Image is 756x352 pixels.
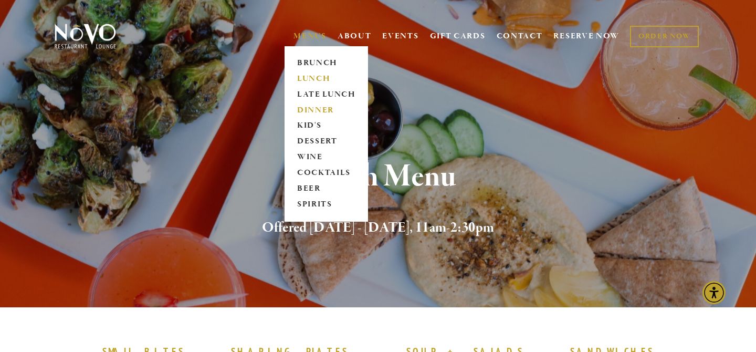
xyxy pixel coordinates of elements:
[293,150,359,165] a: WINE
[52,23,118,49] img: Novo Restaurant &amp; Lounge
[293,134,359,150] a: DESSERT
[630,26,699,47] a: ORDER NOW
[293,102,359,118] a: DINNER
[72,217,684,239] h2: Offered [DATE] - [DATE], 11am-2:30pm
[72,160,684,194] h1: Lunch Menu
[293,71,359,87] a: LUNCH
[553,26,619,46] a: RESERVE NOW
[293,165,359,181] a: COCKTAILS
[293,31,327,42] a: MENUS
[293,118,359,134] a: KID'S
[497,26,543,46] a: CONTACT
[382,31,418,42] a: EVENTS
[338,31,372,42] a: ABOUT
[702,281,726,304] div: Accessibility Menu
[293,87,359,102] a: LATE LUNCH
[293,197,359,213] a: SPIRITS
[293,181,359,197] a: BEER
[293,55,359,71] a: BRUNCH
[430,26,486,46] a: GIFT CARDS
